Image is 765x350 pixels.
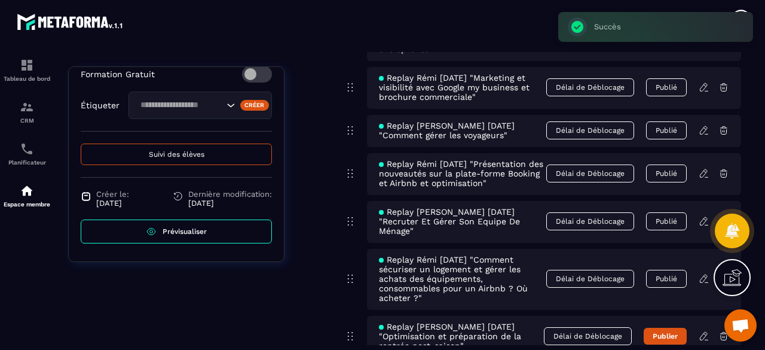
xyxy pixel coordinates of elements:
[3,91,51,133] a: formationformationCRM
[149,150,204,159] span: Suivi des élèves
[20,142,34,156] img: scheduler
[81,101,120,110] p: Étiqueter
[646,165,687,182] button: Publié
[646,78,687,96] button: Publié
[3,75,51,82] p: Tableau de bord
[3,133,51,175] a: schedulerschedulerPlanificateur
[96,190,129,199] span: Créer le:
[3,201,51,208] p: Espace membre
[3,49,51,91] a: formationformationTableau de bord
[546,165,634,182] span: Délai de Déblocage
[240,100,270,111] div: Créer
[20,58,34,72] img: formation
[20,100,34,114] img: formation
[3,117,51,124] p: CRM
[379,73,546,102] span: Replay Rémi [DATE] "Marketing et visibilité avec Google my business et brochure commerciale"
[546,270,634,288] span: Délai de Déblocage
[188,199,272,208] p: [DATE]
[379,255,546,303] span: Replay Rémi [DATE] "Comment sécuriser un logement et gérer les achats des équipements, consommabl...
[81,144,272,165] button: Suivi des élèves
[188,190,272,199] span: Dernière modification:
[646,121,687,139] button: Publié
[81,220,272,244] a: Prévisualiser
[646,212,687,230] button: Publié
[644,328,687,345] button: Publier
[81,69,155,79] p: Formation Gratuit
[96,199,129,208] p: [DATE]
[3,159,51,166] p: Planificateur
[544,327,632,345] span: Délai de Déblocage
[379,159,546,188] span: Replay Rémi [DATE] "Présentation des nouveautés sur la plate-forme Booking et Airbnb et optimisat...
[724,309,757,342] a: Ouvrir le chat
[128,92,272,119] div: Search for option
[3,175,51,217] a: automationsautomationsEspace membre
[546,121,634,139] span: Délai de Déblocage
[546,78,634,96] span: Délai de Déblocage
[646,270,687,288] button: Publié
[136,99,224,112] input: Search for option
[379,207,546,236] span: Replay [PERSON_NAME] [DATE] "Recruter Et Gérer Son Equipe De Ménage"
[546,212,634,230] span: Délai de Déblocage
[17,11,124,32] img: logo
[20,184,34,198] img: automations
[379,121,546,140] span: Replay [PERSON_NAME] [DATE] "Comment gérer les voyageurs"
[163,227,207,236] span: Prévisualiser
